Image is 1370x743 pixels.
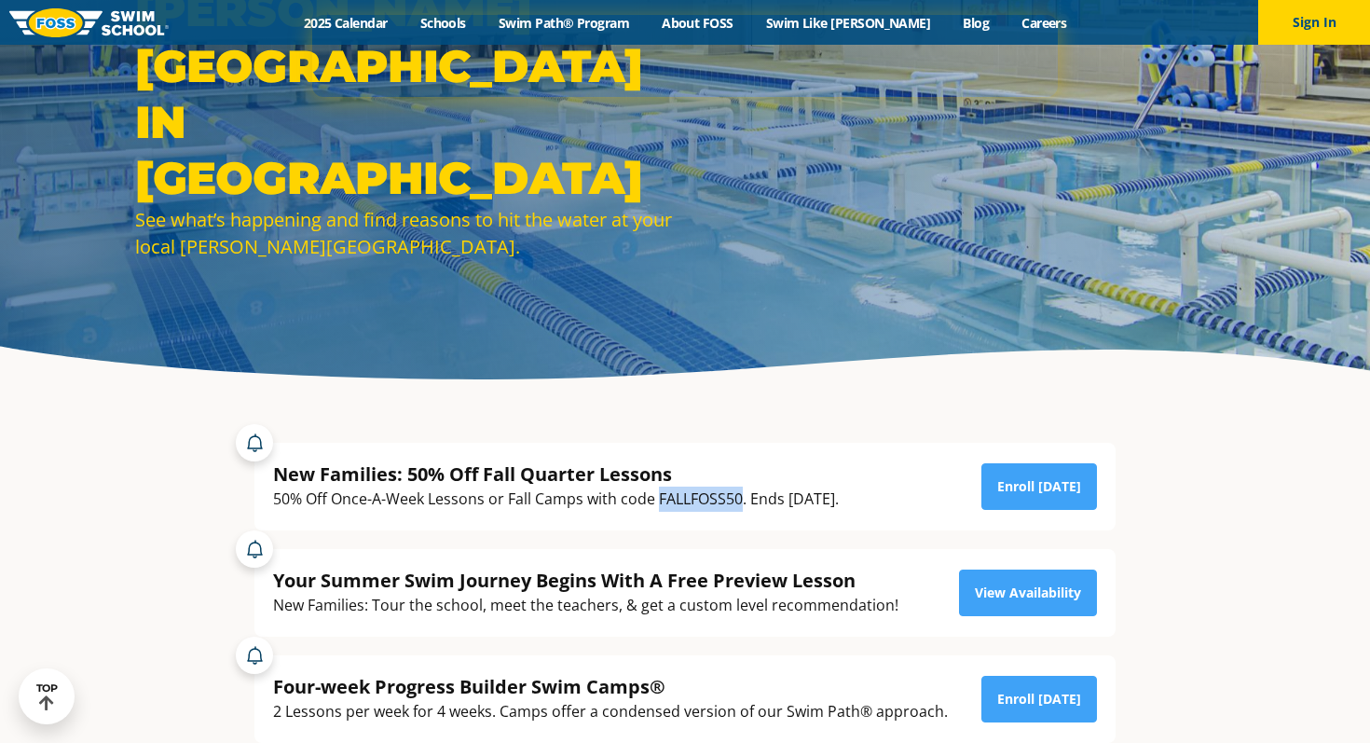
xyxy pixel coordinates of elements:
div: See what’s happening and find reasons to hit the water at your local [PERSON_NAME][GEOGRAPHIC_DATA]. [135,206,676,260]
div: 2 Lessons per week for 4 weeks. Camps offer a condensed version of our Swim Path® approach. [273,699,948,724]
a: About FOSS [646,14,750,32]
a: View Availability [959,570,1097,616]
a: Swim Path® Program [482,14,645,32]
div: TOP [36,682,58,711]
a: 2025 Calendar [287,14,404,32]
iframe: Intercom live chat [1307,680,1351,724]
a: Enroll [DATE] [981,463,1097,510]
div: New Families: Tour the school, meet the teachers, & get a custom level recommendation! [273,593,898,618]
div: Your Summer Swim Journey Begins With A Free Preview Lesson [273,568,898,593]
a: Careers [1006,14,1083,32]
a: Swim Like [PERSON_NAME] [749,14,947,32]
iframe: Intercom live chat banner [312,15,1058,97]
a: Schools [404,14,482,32]
a: Enroll [DATE] [981,676,1097,722]
div: Four-week Progress Builder Swim Camps® [273,674,948,699]
a: Blog [947,14,1006,32]
div: 50% Off Once-A-Week Lessons or Fall Camps with code FALLFOSS50. Ends [DATE]. [273,487,839,512]
img: FOSS Swim School Logo [9,8,169,37]
div: New Families: 50% Off Fall Quarter Lessons [273,461,839,487]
